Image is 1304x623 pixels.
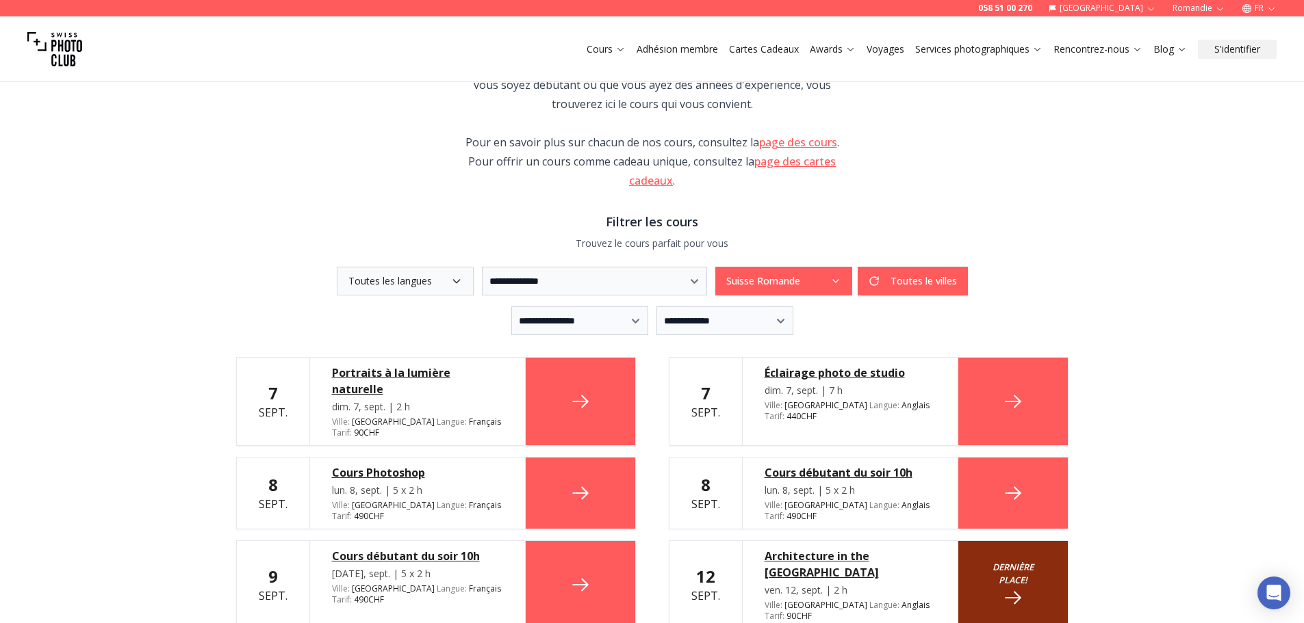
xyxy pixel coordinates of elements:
b: 8 [268,473,278,496]
div: sept. [691,382,720,421]
button: Services photographiques [910,40,1048,59]
span: Tarif : [332,427,352,438]
button: Rencontrez-nous [1048,40,1148,59]
span: Tarif : [765,410,784,422]
a: Voyages [867,42,904,56]
a: Cours débutant du soir 10h [765,464,936,481]
button: Toutes le villes [858,267,968,295]
span: Ville : [765,499,782,511]
button: Cours [581,40,631,59]
b: 12 [696,565,715,587]
span: Ville : [765,599,782,611]
div: Pour en savoir plus sur chacun de nos cours, consultez la . Pour offrir un cours comme cadeau uni... [455,133,849,190]
span: Français [469,500,501,511]
a: 058 51 00 270 [978,3,1032,14]
a: Architecture in the [GEOGRAPHIC_DATA] [765,548,936,581]
a: Cartes Cadeaux [729,42,799,56]
span: Tarif : [332,594,352,605]
button: Voyages [861,40,910,59]
span: Ville : [765,399,782,411]
p: Trouvez le cours parfait pour vous [236,237,1069,250]
div: sept. [691,566,720,604]
a: Éclairage photo de studio [765,364,936,381]
a: Cours Photoshop [332,464,503,481]
button: Cartes Cadeaux [724,40,804,59]
span: Français [469,416,501,427]
div: [GEOGRAPHIC_DATA] 490 CHF [332,500,503,522]
div: sept. [691,474,720,512]
span: Ville : [332,583,350,594]
a: Blog [1153,42,1187,56]
div: [GEOGRAPHIC_DATA] 440 CHF [765,400,936,422]
b: 7 [268,382,278,404]
small: Dernière place! [980,561,1046,587]
span: Tarif : [332,510,352,522]
div: sept. [259,474,287,512]
span: Langue : [437,583,467,594]
a: Portraits à la lumière naturelle [332,364,503,397]
div: ven. 12, sept. | 2 h [765,583,936,597]
a: Adhésion membre [637,42,718,56]
div: sept. [259,566,287,604]
button: Toutes les langues [337,267,474,295]
img: Swiss photo club [27,22,82,77]
span: Tarif : [765,510,784,522]
a: Cours débutant du soir 10h [332,548,503,564]
span: Tarif : [765,610,784,622]
span: Ville : [332,499,350,511]
div: [GEOGRAPHIC_DATA] 90 CHF [332,416,503,438]
a: Rencontrez-nous [1053,42,1142,56]
button: Blog [1148,40,1192,59]
b: 8 [701,473,711,496]
span: Langue : [437,416,467,427]
span: Anglais [902,400,930,411]
b: 7 [701,382,711,404]
span: Ville : [332,416,350,427]
a: Cours [587,42,626,56]
h3: Filtrer les cours [236,212,1069,231]
button: Suisse Romande [715,267,852,295]
span: Langue : [437,499,467,511]
div: sept. [259,382,287,421]
span: Anglais [902,500,930,511]
div: dim. 7, sept. | 2 h [332,400,503,414]
button: Awards [804,40,861,59]
div: [GEOGRAPHIC_DATA] 90 CHF [765,600,936,622]
a: Services photographiques [915,42,1043,56]
div: Open Intercom Messenger [1257,576,1290,609]
div: dim. 7, sept. | 7 h [765,384,936,397]
button: Adhésion membre [631,40,724,59]
div: lun. 8, sept. | 5 x 2 h [332,483,503,497]
span: Langue : [869,399,899,411]
a: page des cours [759,135,837,150]
div: [DATE], sept. | 5 x 2 h [332,567,503,581]
button: S'identifier [1198,40,1277,59]
span: Langue : [869,599,899,611]
b: 9 [268,565,278,587]
div: [GEOGRAPHIC_DATA] 490 CHF [765,500,936,522]
div: [GEOGRAPHIC_DATA] 490 CHF [332,583,503,605]
a: Awards [810,42,856,56]
div: lun. 8, sept. | 5 x 2 h [765,483,936,497]
span: Français [469,583,501,594]
span: Anglais [902,600,930,611]
span: Langue : [869,499,899,511]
